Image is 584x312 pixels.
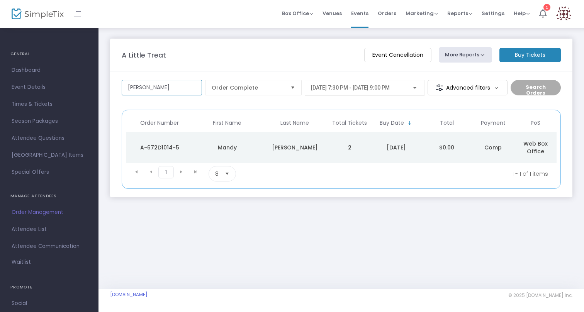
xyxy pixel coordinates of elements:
[436,84,443,92] img: filter
[215,170,219,178] span: 8
[447,10,472,17] span: Reports
[280,120,309,126] span: Last Name
[12,82,87,92] span: Event Details
[543,4,550,11] div: 1
[12,65,87,75] span: Dashboard
[311,85,390,91] span: [DATE] 7:30 PM - [DATE] 9:00 PM
[287,80,298,95] button: Select
[282,10,313,17] span: Box Office
[508,292,572,298] span: © 2025 [DOMAIN_NAME] Inc.
[122,80,202,95] input: Search by name, email, phone, order number, ip address, or last 4 digits of card
[481,120,506,126] span: Payment
[263,144,327,151] div: Cohen
[531,120,540,126] span: PoS
[406,10,438,17] span: Marketing
[380,120,404,126] span: Buy Date
[12,116,87,126] span: Season Packages
[12,167,87,177] span: Special Offers
[12,150,87,160] span: [GEOGRAPHIC_DATA] Items
[351,3,368,23] span: Events
[10,46,88,62] h4: GENERAL
[12,224,87,234] span: Attendee List
[523,140,548,155] span: Web Box Office
[122,50,166,60] m-panel-title: A Little Treat
[110,292,148,298] a: [DOMAIN_NAME]
[364,48,431,62] m-button: Event Cancellation
[428,80,508,95] m-button: Advanced filters
[440,120,454,126] span: Total
[482,3,504,23] span: Settings
[12,207,87,217] span: Order Management
[12,99,87,109] span: Times & Tickets
[128,144,192,151] div: A-672D1014-5
[195,144,259,151] div: Mandy
[158,166,174,178] span: Page 1
[373,144,419,151] div: 9/23/2025
[514,10,530,17] span: Help
[378,3,396,23] span: Orders
[499,48,561,62] m-button: Buy Tickets
[323,3,342,23] span: Venues
[329,132,371,163] td: 2
[213,120,241,126] span: First Name
[10,280,88,295] h4: PROMOTE
[407,120,413,126] span: Sortable
[12,298,87,309] span: Social
[312,166,548,181] kendo-pager-info: 1 - 1 of 1 items
[484,144,502,151] span: Comp
[126,114,557,163] div: Data table
[140,120,179,126] span: Order Number
[329,114,371,132] th: Total Tickets
[421,132,472,163] td: $0.00
[12,133,87,143] span: Attendee Questions
[222,166,233,181] button: Select
[10,188,88,204] h4: MANAGE ATTENDEES
[212,84,284,92] span: Order Complete
[12,258,31,266] span: Waitlist
[12,241,87,251] span: Attendee Communication
[439,47,492,63] button: More Reports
